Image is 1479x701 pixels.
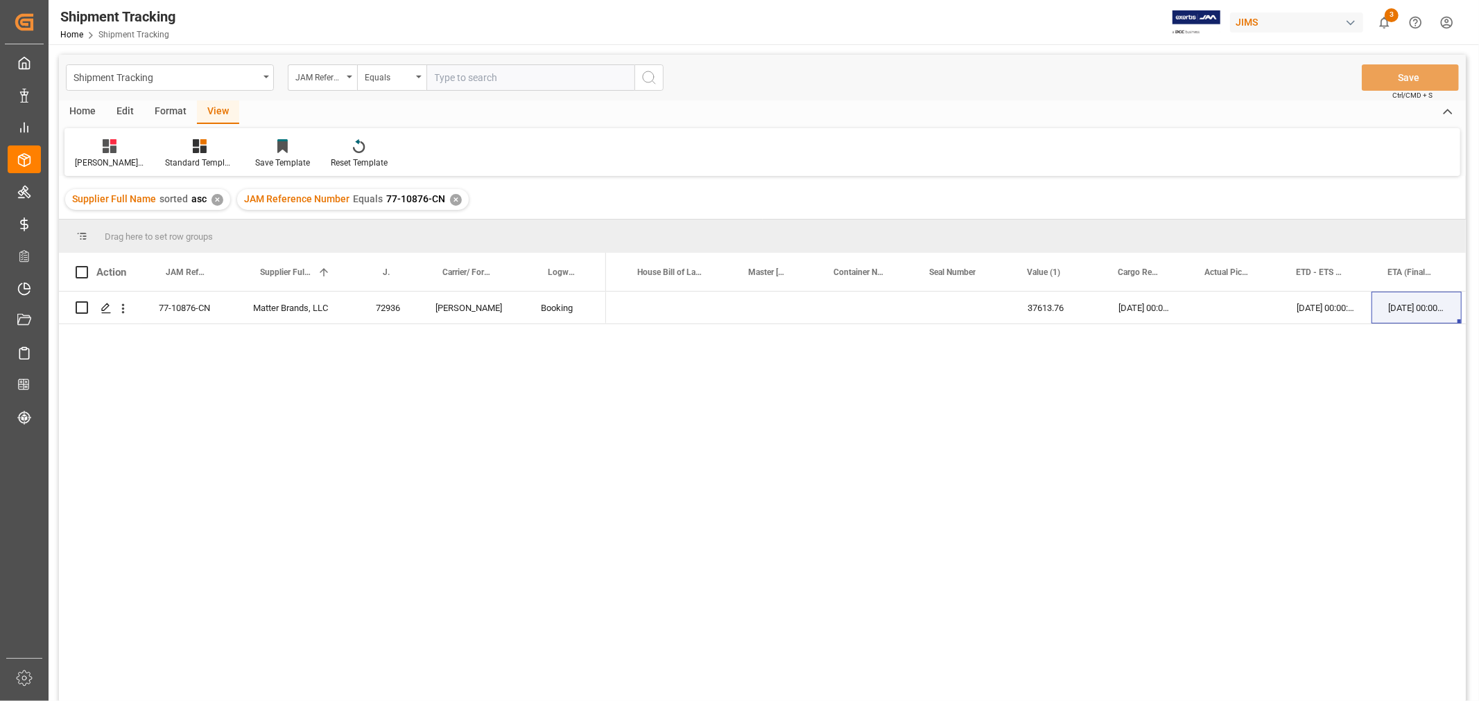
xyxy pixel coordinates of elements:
[191,193,207,204] span: asc
[450,194,462,206] div: ✕
[105,231,213,242] span: Drag here to set row groups
[255,157,310,169] div: Save Template
[1027,267,1060,277] span: Value (1)
[142,292,236,323] div: 77-10876-CN
[288,64,357,91] button: open menu
[1230,9,1369,35] button: JIMS
[426,64,634,91] input: Type to search
[365,68,412,84] div: Equals
[1362,64,1459,91] button: Save
[1372,292,1462,323] div: [DATE] 00:00:00
[144,100,197,124] div: Format
[211,194,223,206] div: ✕
[73,68,259,85] div: Shipment Tracking
[236,292,359,323] div: Matter Brands, LLC
[634,64,664,91] button: search button
[386,193,445,204] span: 77-10876-CN
[1385,8,1399,22] span: 3
[244,193,349,204] span: JAM Reference Number
[1102,292,1188,323] div: [DATE] 00:00:00
[1230,12,1363,33] div: JIMS
[96,266,126,278] div: Action
[165,157,234,169] div: Standard Templates
[1296,267,1342,277] span: ETD - ETS (Origin)
[72,193,156,204] span: Supplier Full Name
[353,193,383,204] span: Equals
[331,157,388,169] div: Reset Template
[748,267,788,277] span: Master [PERSON_NAME] of Lading Number
[260,267,312,277] span: Supplier Full Name
[159,193,188,204] span: sorted
[1400,7,1431,38] button: Help Center
[383,267,390,277] span: JAM Shipment Number
[541,292,589,324] div: Booking
[1392,90,1433,100] span: Ctrl/CMD + S
[59,100,106,124] div: Home
[833,267,883,277] span: Container Number
[548,267,577,277] span: Logward Status
[166,267,207,277] span: JAM Reference Number
[66,64,274,91] button: open menu
[1118,267,1159,277] span: Cargo Ready Date (Origin)
[1011,292,1102,323] div: 37613.76
[75,157,144,169] div: [PERSON_NAME]'s tracking all_sample
[1280,292,1372,323] div: [DATE] 00:00:00
[295,68,343,84] div: JAM Reference Number
[357,64,426,91] button: open menu
[1387,267,1432,277] span: ETA (Final Delivery Location)
[1204,267,1250,277] span: Actual Pickup Date (Origin)
[1369,7,1400,38] button: show 3 new notifications
[59,292,606,324] div: Press SPACE to select this row.
[60,6,175,27] div: Shipment Tracking
[637,267,702,277] span: House Bill of Lading Number
[1173,10,1220,35] img: Exertis%20JAM%20-%20Email%20Logo.jpg_1722504956.jpg
[359,292,419,323] div: 72936
[197,100,239,124] div: View
[106,100,144,124] div: Edit
[442,267,495,277] span: Carrier/ Forwarder Name
[929,267,976,277] span: Seal Number
[60,30,83,39] a: Home
[419,292,524,323] div: [PERSON_NAME]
